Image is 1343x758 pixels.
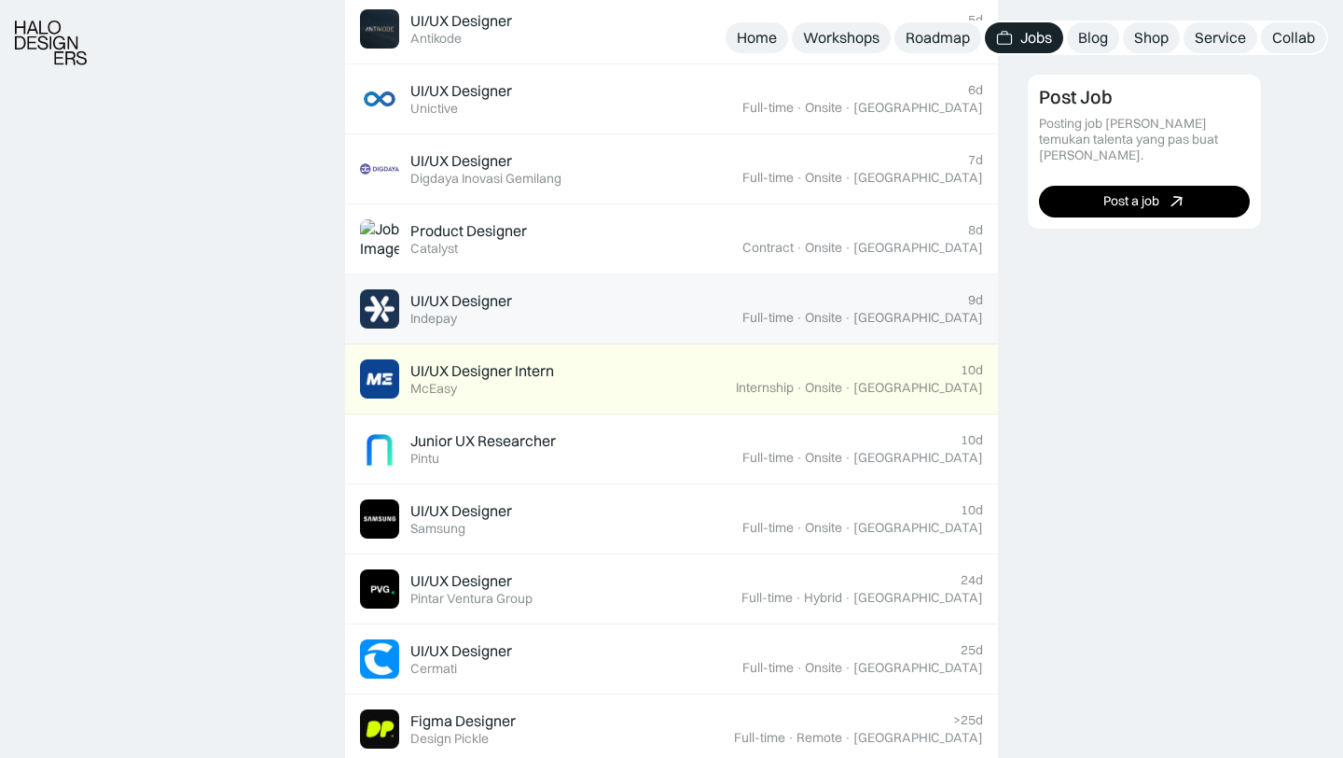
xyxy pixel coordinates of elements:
[805,520,842,536] div: Onsite
[410,711,516,731] div: Figma Designer
[795,590,802,606] div: ·
[844,730,851,746] div: ·
[1195,28,1246,48] div: Service
[345,274,998,344] a: Job ImageUI/UX DesignerIndepay9dFull-time·Onsite·[GEOGRAPHIC_DATA]
[853,660,983,676] div: [GEOGRAPHIC_DATA]
[796,380,803,396] div: ·
[345,414,998,484] a: Job ImageJunior UX ResearcherPintu10dFull-time·Onsite·[GEOGRAPHIC_DATA]
[968,152,983,168] div: 7d
[410,241,458,257] div: Catalyst
[410,731,489,747] div: Design Pickle
[805,240,842,256] div: Onsite
[410,641,512,661] div: UI/UX Designer
[360,639,399,679] img: Job Image
[961,642,983,658] div: 25d
[360,289,399,329] img: Job Image
[410,311,457,327] div: Indepay
[410,501,512,521] div: UI/UX Designer
[1039,185,1250,217] a: Post a job
[1078,28,1108,48] div: Blog
[844,520,851,536] div: ·
[360,569,399,609] img: Job Image
[345,554,998,625] a: Job ImageUI/UX DesignerPintar Ventura Group24dFull-time·Hybrid·[GEOGRAPHIC_DATA]
[853,450,983,466] div: [GEOGRAPHIC_DATA]
[410,11,512,31] div: UI/UX Designer
[803,28,879,48] div: Workshops
[968,12,983,28] div: 5d
[742,450,794,466] div: Full-time
[410,221,527,241] div: Product Designer
[894,22,981,53] a: Roadmap
[805,310,842,326] div: Onsite
[906,28,970,48] div: Roadmap
[737,28,777,48] div: Home
[844,450,851,466] div: ·
[345,484,998,554] a: Job ImageUI/UX DesignerSamsung10dFull-time·Onsite·[GEOGRAPHIC_DATA]
[805,660,842,676] div: Onsite
[796,240,803,256] div: ·
[853,310,983,326] div: [GEOGRAPHIC_DATA]
[796,170,803,186] div: ·
[360,499,399,539] img: Job Image
[844,100,851,116] div: ·
[961,362,983,378] div: 10d
[796,730,842,746] div: Remote
[853,100,983,116] div: [GEOGRAPHIC_DATA]
[1020,28,1052,48] div: Jobs
[742,310,794,326] div: Full-time
[741,590,793,606] div: Full-time
[360,149,399,189] img: Job Image
[792,22,891,53] a: Workshops
[844,240,851,256] div: ·
[410,291,512,311] div: UI/UX Designer
[726,22,788,53] a: Home
[805,450,842,466] div: Onsite
[961,432,983,448] div: 10d
[345,344,998,414] a: Job ImageUI/UX Designer InternMcEasy10dInternship·Onsite·[GEOGRAPHIC_DATA]
[805,380,842,396] div: Onsite
[1134,28,1169,48] div: Shop
[844,170,851,186] div: ·
[345,134,998,204] a: Job ImageUI/UX DesignerDigdaya Inovasi Gemilang7dFull-time·Onsite·[GEOGRAPHIC_DATA]
[410,361,554,381] div: UI/UX Designer Intern
[360,709,399,749] img: Job Image
[1067,22,1119,53] a: Blog
[410,451,439,467] div: Pintu
[742,100,794,116] div: Full-time
[853,520,983,536] div: [GEOGRAPHIC_DATA]
[410,571,512,591] div: UI/UX Designer
[736,380,794,396] div: Internship
[410,381,457,397] div: McEasy
[410,591,533,607] div: Pintar Ventura Group
[844,310,851,326] div: ·
[844,590,851,606] div: ·
[734,730,785,746] div: Full-time
[796,450,803,466] div: ·
[796,310,803,326] div: ·
[410,661,457,677] div: Cermati
[961,572,983,588] div: 24d
[360,79,399,119] img: Job Image
[410,171,561,187] div: Digdaya Inovasi Gemilang
[742,240,794,256] div: Contract
[968,222,983,238] div: 8d
[410,31,462,47] div: Antikode
[796,100,803,116] div: ·
[853,240,983,256] div: [GEOGRAPHIC_DATA]
[787,730,795,746] div: ·
[805,170,842,186] div: Onsite
[410,101,458,117] div: Unictive
[968,292,983,308] div: 9d
[1272,28,1315,48] div: Collab
[968,82,983,98] div: 6d
[853,170,983,186] div: [GEOGRAPHIC_DATA]
[1123,22,1180,53] a: Shop
[805,100,842,116] div: Onsite
[985,22,1063,53] a: Jobs
[1103,193,1159,209] div: Post a job
[345,204,998,274] a: Job ImageProduct DesignerCatalyst8dContract·Onsite·[GEOGRAPHIC_DATA]
[953,712,983,728] div: >25d
[1261,22,1326,53] a: Collab
[360,219,399,259] img: Job Image
[796,660,803,676] div: ·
